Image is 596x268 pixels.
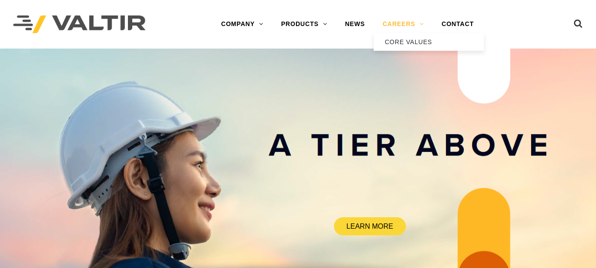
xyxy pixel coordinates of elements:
a: CONTACT [433,15,483,33]
a: NEWS [336,15,374,33]
img: Valtir [13,15,146,34]
a: COMPANY [212,15,272,33]
a: CAREERS [374,15,433,33]
a: CORE VALUES [374,33,484,51]
a: PRODUCTS [272,15,336,33]
a: LEARN MORE [334,217,406,235]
